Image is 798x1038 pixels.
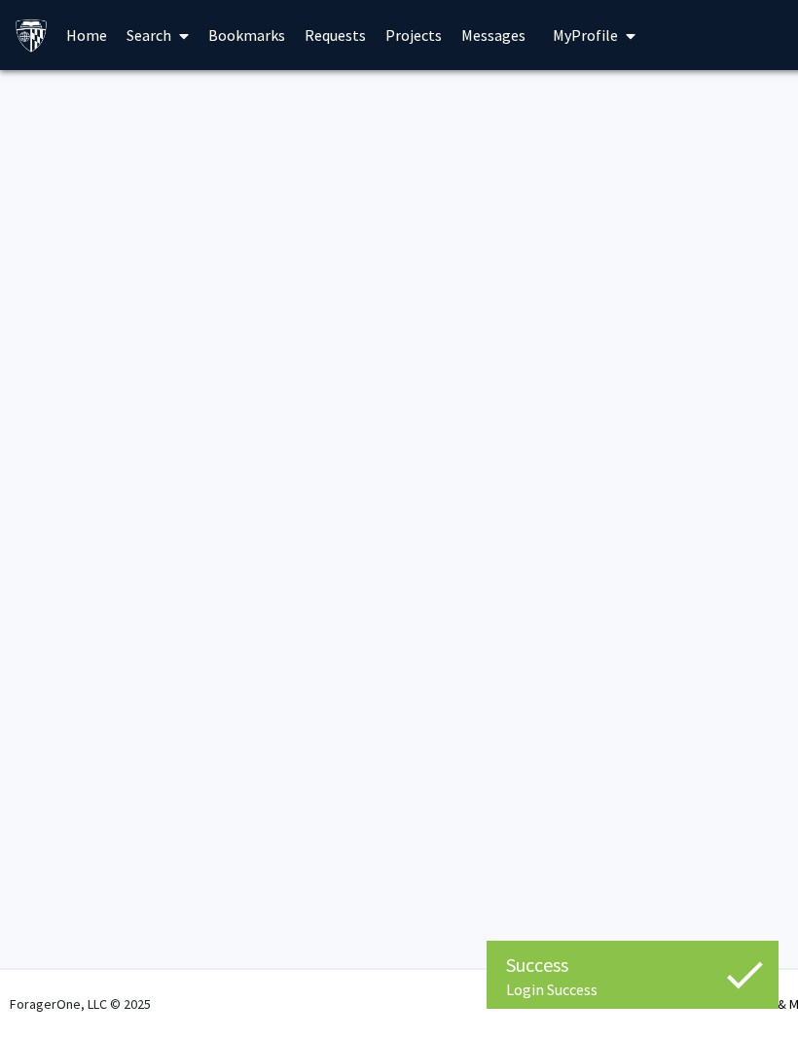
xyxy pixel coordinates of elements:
[553,25,618,45] span: My Profile
[376,1,452,69] a: Projects
[506,980,759,999] div: Login Success
[56,1,117,69] a: Home
[295,1,376,69] a: Requests
[506,950,759,980] div: Success
[117,1,199,69] a: Search
[452,1,535,69] a: Messages
[10,970,151,1038] div: ForagerOne, LLC © 2025
[15,18,49,53] img: Johns Hopkins University Logo
[199,1,295,69] a: Bookmarks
